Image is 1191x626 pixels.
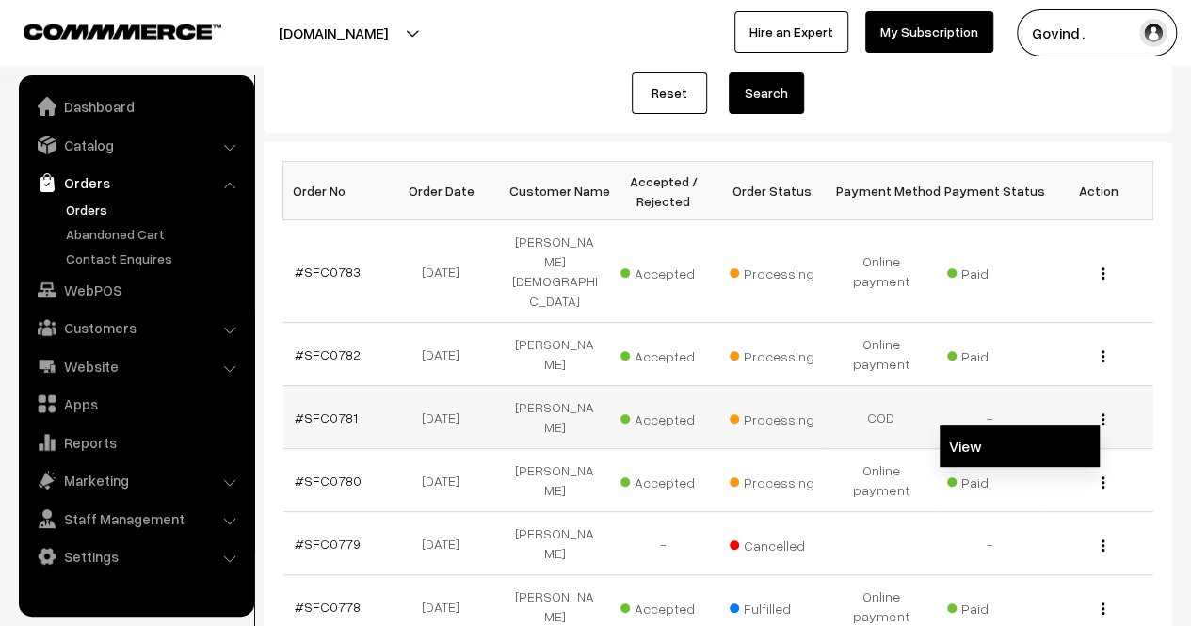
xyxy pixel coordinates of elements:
[827,386,936,449] td: COD
[24,166,248,200] a: Orders
[24,502,248,536] a: Staff Management
[1102,413,1104,425] img: Menu
[609,162,718,220] th: Accepted / Rejected
[24,19,188,41] a: COMMMERCE
[947,342,1041,366] span: Paid
[1102,602,1104,615] img: Menu
[392,323,501,386] td: [DATE]
[24,539,248,573] a: Settings
[501,323,610,386] td: [PERSON_NAME]
[295,536,361,552] a: #SFC0779
[392,220,501,323] td: [DATE]
[936,162,1045,220] th: Payment Status
[730,594,824,618] span: Fulfilled
[827,220,936,323] td: Online payment
[295,346,361,362] a: #SFC0782
[730,342,824,366] span: Processing
[24,273,248,307] a: WebPOS
[24,89,248,123] a: Dashboard
[940,425,1100,467] a: View
[947,594,1041,618] span: Paid
[947,259,1041,283] span: Paid
[24,463,248,497] a: Marketing
[734,11,848,53] a: Hire an Expert
[61,200,248,219] a: Orders
[827,323,936,386] td: Online payment
[295,264,361,280] a: #SFC0783
[729,72,804,114] button: Search
[865,11,993,53] a: My Subscription
[620,342,715,366] span: Accepted
[1102,539,1104,552] img: Menu
[392,162,501,220] th: Order Date
[730,468,824,492] span: Processing
[295,409,358,425] a: #SFC0781
[609,512,718,575] td: -
[24,24,221,39] img: COMMMERCE
[718,162,828,220] th: Order Status
[501,512,610,575] td: [PERSON_NAME]
[24,387,248,421] a: Apps
[827,162,936,220] th: Payment Method
[24,128,248,162] a: Catalog
[947,468,1041,492] span: Paid
[501,386,610,449] td: [PERSON_NAME]
[620,259,715,283] span: Accepted
[392,449,501,512] td: [DATE]
[936,386,1045,449] td: -
[1102,350,1104,362] img: Menu
[213,9,454,56] button: [DOMAIN_NAME]
[1017,9,1177,56] button: Govind .
[1102,267,1104,280] img: Menu
[620,405,715,429] span: Accepted
[24,425,248,459] a: Reports
[24,311,248,345] a: Customers
[61,249,248,268] a: Contact Enquires
[295,473,362,489] a: #SFC0780
[1139,19,1167,47] img: user
[392,512,501,575] td: [DATE]
[620,468,715,492] span: Accepted
[632,72,707,114] a: Reset
[1044,162,1153,220] th: Action
[936,512,1045,575] td: -
[24,349,248,383] a: Website
[501,449,610,512] td: [PERSON_NAME]
[620,594,715,618] span: Accepted
[730,531,824,555] span: Cancelled
[61,224,248,244] a: Abandoned Cart
[827,449,936,512] td: Online payment
[501,220,610,323] td: [PERSON_NAME][DEMOGRAPHIC_DATA]
[392,386,501,449] td: [DATE]
[283,162,393,220] th: Order No
[295,599,361,615] a: #SFC0778
[730,405,824,429] span: Processing
[1102,476,1104,489] img: Menu
[730,259,824,283] span: Processing
[501,162,610,220] th: Customer Name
